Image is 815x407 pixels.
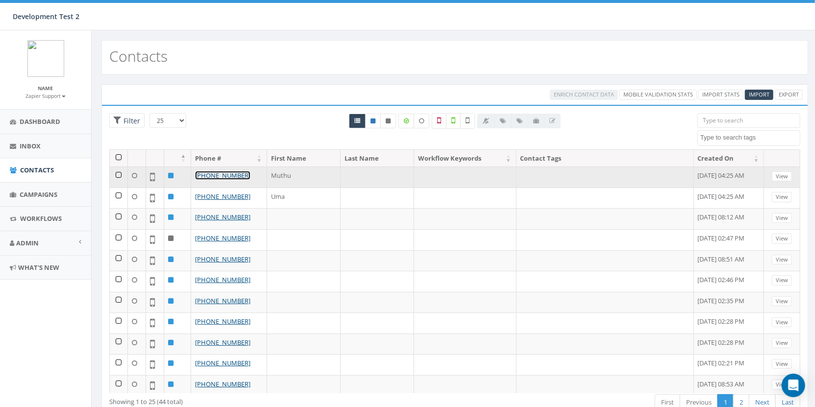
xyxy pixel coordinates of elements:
a: View [772,338,792,348]
span: Filter [121,116,140,125]
i: This phone number is subscribed and will receive texts. [370,118,375,124]
a: [PHONE_NUMBER] [195,296,250,305]
td: [DATE] 02:46 PM [694,271,765,292]
textarea: Search [700,133,800,142]
a: All contacts [349,114,366,128]
a: [PHONE_NUMBER] [195,380,250,388]
a: [PHONE_NUMBER] [195,359,250,367]
span: Contacts [20,166,54,174]
span: Admin [16,239,39,247]
td: [DATE] 02:21 PM [694,354,765,375]
a: View [772,171,792,182]
td: [DATE] 02:28 PM [694,312,765,334]
i: This phone number is unsubscribed and has opted-out of all texts. [386,118,391,124]
td: Muthu [267,167,341,188]
a: Active [365,114,381,128]
img: logo.png [27,40,64,77]
a: View [772,359,792,369]
th: Contact Tags [517,150,694,167]
a: Import [745,90,773,100]
th: Created On: activate to sort column ascending [694,150,765,167]
a: View [772,213,792,223]
span: Import [749,91,769,98]
a: [PHONE_NUMBER] [195,275,250,284]
span: Development Test 2 [13,12,79,21]
a: Export [775,90,803,100]
span: Advance Filter [109,113,145,128]
div: Open Intercom Messenger [782,374,805,397]
td: [DATE] 02:35 PM [694,292,765,313]
a: View [772,275,792,286]
td: Uma [267,188,341,209]
label: Data Enriched [398,114,414,128]
a: Opted Out [380,114,396,128]
a: Mobile Validation Stats [619,90,697,100]
a: View [772,296,792,307]
td: [DATE] 02:28 PM [694,334,765,355]
a: [PHONE_NUMBER] [195,192,250,201]
a: Zapier Support [25,91,66,100]
span: Workflows [20,214,62,223]
small: Zapier Support [25,93,66,99]
a: View [772,234,792,244]
a: [PHONE_NUMBER] [195,317,250,326]
input: Type to search [697,113,800,128]
th: First Name [267,150,341,167]
th: Workflow Keywords: activate to sort column ascending [414,150,517,167]
span: Dashboard [20,117,60,126]
a: View [772,255,792,265]
td: [DATE] 04:25 AM [694,167,765,188]
a: [PHONE_NUMBER] [195,171,250,180]
a: Import Stats [698,90,743,100]
span: Inbox [20,142,41,150]
th: Last Name [341,150,414,167]
label: Not a Mobile [432,113,446,129]
a: [PHONE_NUMBER] [195,213,250,221]
span: CSV files only [749,91,769,98]
td: [DATE] 08:12 AM [694,208,765,229]
div: Showing 1 to 25 (44 total) [109,393,389,407]
th: Phone #: activate to sort column ascending [191,150,267,167]
a: View [772,317,792,328]
label: Data not Enriched [414,114,429,128]
small: Name [38,85,53,92]
a: View [772,380,792,390]
span: Campaigns [20,190,57,199]
td: [DATE] 08:51 AM [694,250,765,271]
a: [PHONE_NUMBER] [195,234,250,242]
td: [DATE] 02:47 PM [694,229,765,250]
h2: Contacts [109,48,168,64]
label: Not Validated [460,113,475,129]
a: View [772,192,792,202]
span: What's New [18,263,59,272]
a: [PHONE_NUMBER] [195,255,250,263]
label: Validated [446,113,461,129]
td: [DATE] 04:25 AM [694,188,765,209]
td: [DATE] 08:53 AM [694,375,765,396]
a: [PHONE_NUMBER] [195,338,250,347]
